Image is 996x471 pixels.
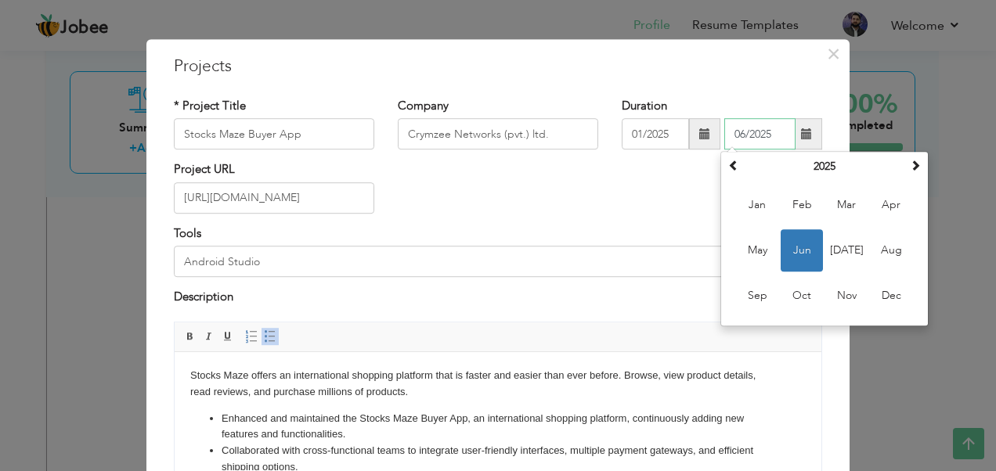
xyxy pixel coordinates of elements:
[175,352,821,469] iframe: Rich Text Editor, projectEditor
[47,91,600,124] li: Collaborated with cross-functional teams to integrate user-friendly interfaces, multiple payment ...
[825,275,868,318] span: Nov
[398,98,449,114] label: Company
[728,160,739,171] span: Previous Year
[870,230,912,272] span: Aug
[827,40,840,68] span: ×
[870,185,912,227] span: Apr
[243,328,260,345] a: Insert/Remove Numbered List
[174,289,233,305] label: Description
[736,230,778,272] span: May
[743,156,906,179] th: Select Year
[910,160,921,171] span: Next Year
[262,328,279,345] a: Insert/Remove Bulleted List
[736,275,778,318] span: Sep
[200,328,218,345] a: Italic
[16,16,631,221] body: Stocks Maze offers an international shopping platform that is faster and easier than ever before....
[781,185,823,227] span: Feb
[825,185,868,227] span: Mar
[219,328,236,345] a: Underline
[622,119,689,150] input: From
[174,98,246,114] label: * Project Title
[781,275,823,318] span: Oct
[825,230,868,272] span: [DATE]
[724,119,796,150] input: Present
[781,230,823,272] span: Jun
[174,225,201,242] label: Tools
[622,98,667,114] label: Duration
[182,328,199,345] a: Bold
[47,59,600,92] li: Enhanced and maintained the Stocks Maze Buyer App, an international shopping platform, continuous...
[736,185,778,227] span: Jan
[821,41,846,67] button: Close
[174,55,822,78] h3: Projects
[174,162,235,178] label: Project URL
[870,275,912,318] span: Dec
